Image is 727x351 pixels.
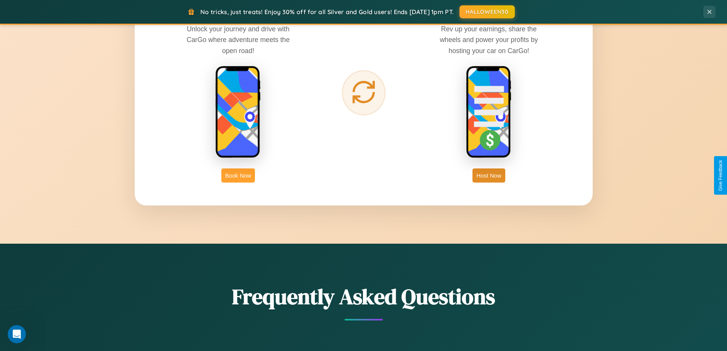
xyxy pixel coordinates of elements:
p: Rev up your earnings, share the wheels and power your profits by hosting your car on CarGo! [432,24,546,56]
h2: Frequently Asked Questions [135,282,593,311]
span: No tricks, just treats! Enjoy 30% off for all Silver and Gold users! Ends [DATE] 1pm PT. [200,8,454,16]
img: rent phone [215,66,261,159]
p: Unlock your journey and drive with CarGo where adventure meets the open road! [181,24,295,56]
div: Give Feedback [718,160,723,191]
button: Host Now [472,168,505,183]
button: Book Now [221,168,255,183]
img: host phone [466,66,512,159]
button: HALLOWEEN30 [459,5,515,18]
iframe: Intercom live chat [8,325,26,343]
